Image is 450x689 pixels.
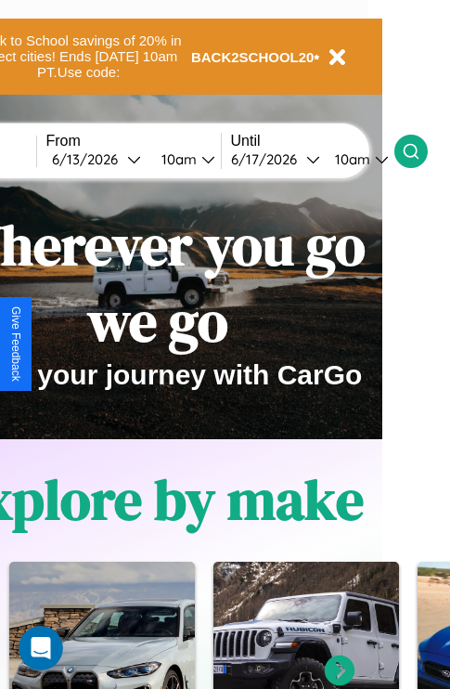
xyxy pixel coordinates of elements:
div: 10am [152,150,201,168]
button: 10am [320,149,394,169]
div: 10am [326,150,375,168]
iframe: Intercom live chat [19,626,63,670]
label: Until [231,133,394,149]
button: 10am [147,149,221,169]
b: BACK2SCHOOL20 [191,49,315,65]
label: From [46,133,221,149]
div: 6 / 17 / 2026 [231,150,306,168]
button: 6/13/2026 [46,149,147,169]
div: Give Feedback [9,306,22,382]
div: 6 / 13 / 2026 [52,150,127,168]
